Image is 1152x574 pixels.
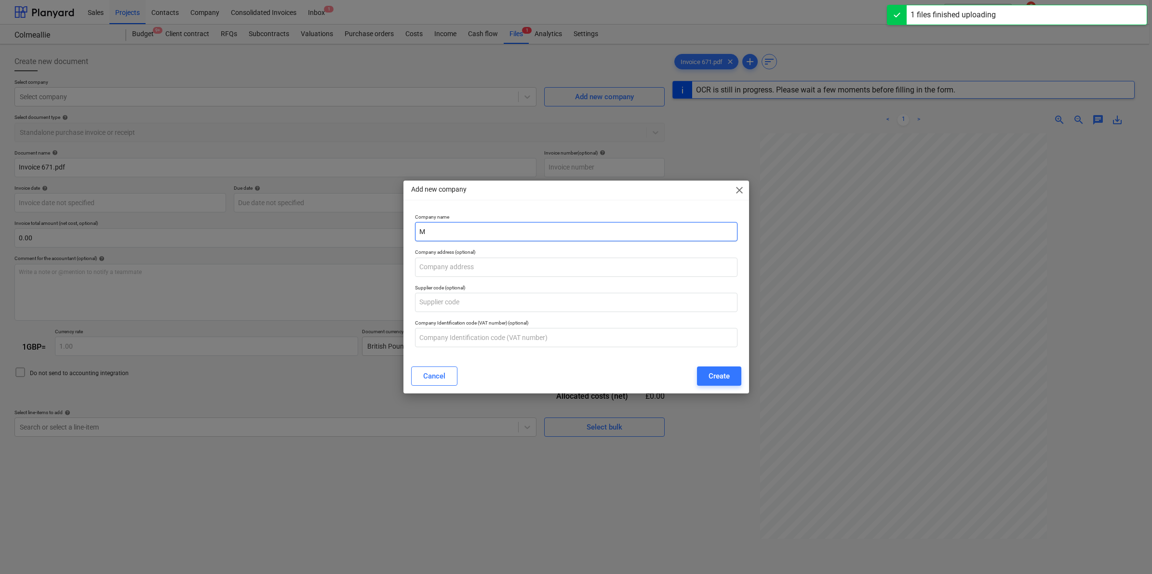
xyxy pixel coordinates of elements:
[415,222,737,241] input: Company name
[411,366,457,386] button: Cancel
[415,214,737,222] p: Company name
[1104,528,1152,574] iframe: Chat Widget
[423,370,445,382] div: Cancel
[697,366,741,386] button: Create
[415,320,737,328] p: Company Identification code (VAT number) (optional)
[415,285,737,293] p: Supplier code (optional)
[415,293,737,312] input: Supplier code
[911,9,996,21] div: 1 files finished uploading
[415,328,737,347] input: Company Identification code (VAT number)
[415,258,737,277] input: Company address
[415,249,737,257] p: Company address (optional)
[734,184,745,196] span: close
[411,184,467,195] p: Add new company
[709,370,730,382] div: Create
